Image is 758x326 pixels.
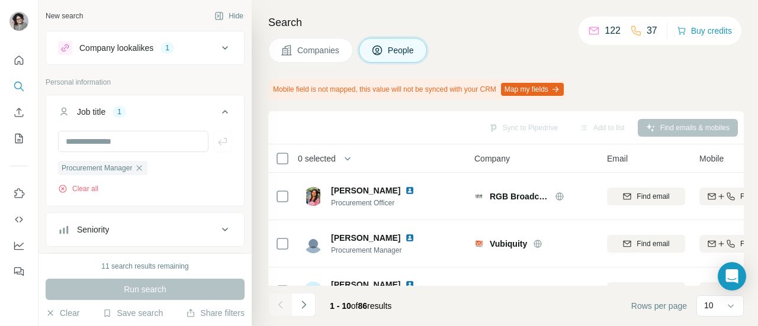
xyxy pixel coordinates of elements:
div: Seniority [77,224,109,235]
span: Procurement Manager [62,163,132,173]
img: Avatar [9,12,28,31]
button: Find email [607,235,685,253]
div: Company lookalikes [79,42,153,54]
button: Company lookalikes1 [46,34,244,62]
span: [PERSON_NAME] [331,232,400,244]
span: Email [607,153,628,164]
div: JB [304,282,323,301]
span: Lawo [490,285,511,297]
span: Vubiquity [490,238,527,250]
span: Find email [637,286,669,296]
p: 10 [704,299,714,311]
div: 1 [113,106,126,117]
span: results [330,301,391,311]
span: Company [474,153,510,164]
span: Find email [637,191,669,202]
button: Buy credits [677,22,732,39]
button: Clear all [58,183,98,194]
button: Use Surfe on LinkedIn [9,183,28,204]
button: Map my fields [501,83,564,96]
button: Job title1 [46,98,244,131]
span: RGB Broadcasting [490,191,549,202]
button: Navigate to next page [292,293,316,317]
p: 37 [647,24,657,38]
button: Quick start [9,50,28,71]
div: 1 [160,43,174,53]
img: Logo of RGB Broadcasting [474,192,484,201]
button: Find email [607,188,685,205]
div: Open Intercom Messenger [718,262,746,291]
button: Save search [102,307,163,319]
img: Avatar [304,187,323,206]
img: Logo of Vubiquity [474,239,484,248]
img: LinkedIn logo [405,186,415,195]
div: Mobile field is not mapped, this value will not be synced with your CRM [268,79,566,99]
button: Find email [607,282,685,300]
span: Mobile [699,153,724,164]
button: Feedback [9,261,28,282]
button: Hide [206,7,252,25]
span: People [388,44,415,56]
button: Use Surfe API [9,209,28,230]
img: Avatar [304,234,323,253]
div: 11 search results remaining [101,261,188,272]
span: of [351,301,358,311]
span: [PERSON_NAME] [331,185,400,196]
button: Clear [46,307,79,319]
button: Dashboard [9,235,28,256]
span: 86 [358,301,368,311]
img: LinkedIn logo [405,280,415,289]
span: 1 - 10 [330,301,351,311]
span: Procurement Officer [331,198,429,208]
p: 122 [605,24,621,38]
button: Seniority [46,215,244,244]
img: LinkedIn logo [405,233,415,243]
span: [PERSON_NAME] [331,279,400,291]
h4: Search [268,14,744,31]
span: Procurement Manager [331,245,429,256]
button: Share filters [186,307,245,319]
div: Job title [77,106,105,118]
span: 0 selected [298,153,336,164]
div: New search [46,11,83,21]
button: Search [9,76,28,97]
span: Companies [297,44,341,56]
button: Enrich CSV [9,102,28,123]
p: Personal information [46,77,245,88]
button: My lists [9,128,28,149]
span: Rows per page [631,300,687,312]
span: Find email [637,238,669,249]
